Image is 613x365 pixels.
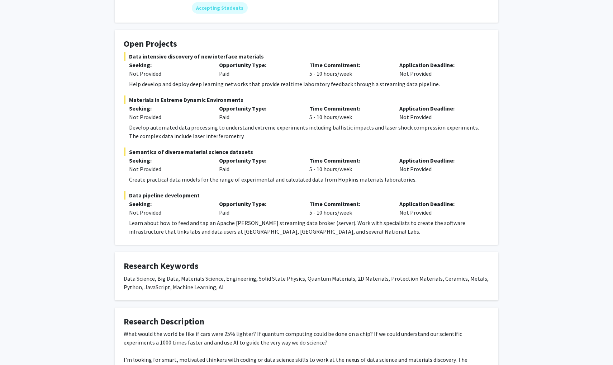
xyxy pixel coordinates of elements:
span: Data intensive discovery of new interface materials [124,52,489,61]
mat-chip: Accepting Students [192,2,248,14]
div: Not Provided [129,208,208,217]
p: Application Deadline: [399,61,479,69]
div: Not Provided [394,156,484,173]
div: Data Science, Big Data, Materials Science, Engineering, Solid State Physics, Quantum Materials, 2... [124,274,489,291]
div: Paid [214,104,304,121]
p: Application Deadline: [399,200,479,208]
p: Opportunity Type: [219,61,298,69]
p: Seeking: [129,104,208,113]
div: Paid [214,61,304,78]
p: Opportunity Type: [219,200,298,208]
div: Not Provided [394,61,484,78]
div: 5 - 10 hours/week [304,200,394,217]
h4: Open Projects [124,39,489,49]
p: Seeking: [129,156,208,165]
p: Opportunity Type: [219,104,298,113]
p: Time Commitment: [309,104,389,113]
div: Paid [214,200,304,217]
div: 5 - 10 hours/week [304,104,394,121]
span: Materials in Extreme Dynamic Environments [124,95,489,104]
div: 5 - 10 hours/week [304,61,394,78]
p: Time Commitment: [309,200,389,208]
p: Seeking: [129,200,208,208]
p: Time Commitment: [309,156,389,165]
iframe: Chat [5,333,30,360]
h4: Research Description [124,317,489,327]
p: Application Deadline: [399,156,479,165]
p: Seeking: [129,61,208,69]
div: Paid [214,156,304,173]
div: Not Provided [129,69,208,78]
span: Data pipeline development [124,191,489,200]
div: Learn about how to feed and tap an Apache [PERSON_NAME] streaming data broker (server). Work with... [129,219,489,236]
p: Opportunity Type: [219,156,298,165]
div: Not Provided [129,113,208,121]
p: Time Commitment: [309,61,389,69]
span: Semantics of diverse material science datasets [124,148,489,156]
h4: Research Keywords [124,261,489,271]
div: Not Provided [129,165,208,173]
div: Not Provided [394,200,484,217]
div: Create practical data models for the range of experimental and calculated data from Hopkins mater... [129,175,489,184]
div: Not Provided [394,104,484,121]
div: Help develop and deploy deep learning networks that provide realtime laboratory feedback through ... [129,80,489,88]
div: Develop automated data processing to understand extreme experiments including ballistic impacts a... [129,123,489,140]
div: 5 - 10 hours/week [304,156,394,173]
p: Application Deadline: [399,104,479,113]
